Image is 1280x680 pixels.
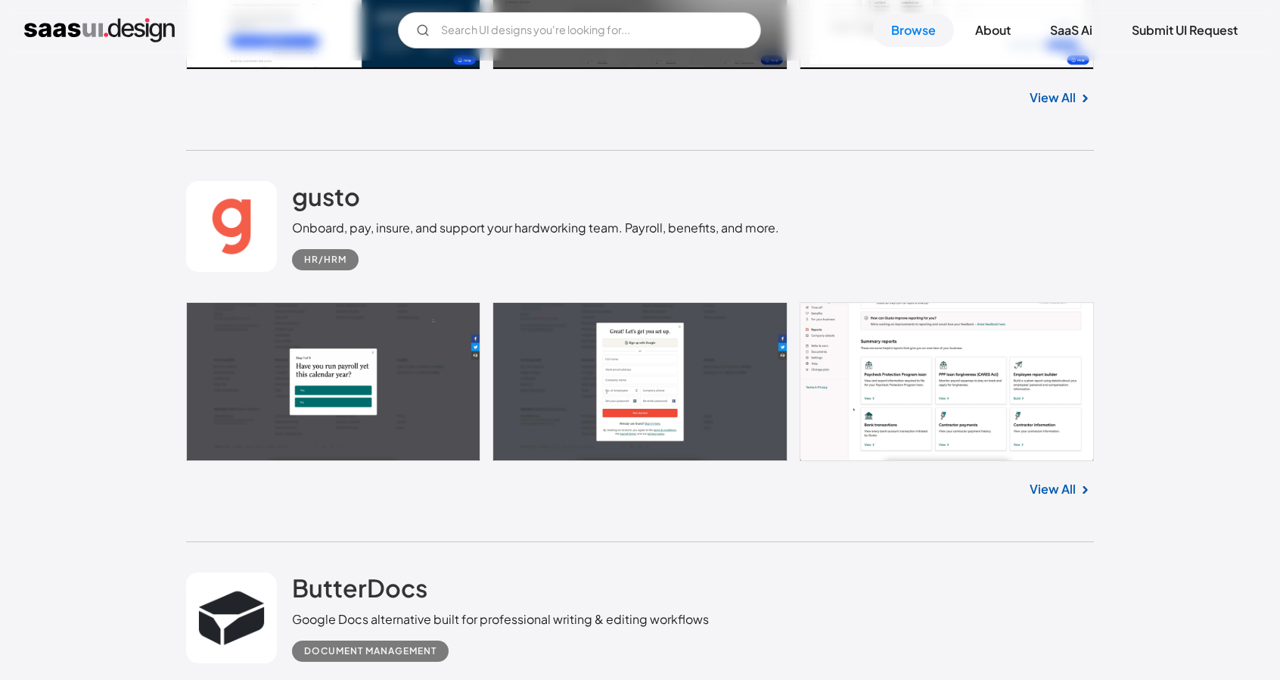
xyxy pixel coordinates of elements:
[304,251,346,269] div: HR/HRM
[292,181,360,219] a: gusto
[292,572,427,610] a: ButterDocs
[292,610,709,629] div: Google Docs alternative built for professional writing & editing workflows
[398,12,761,48] input: Search UI designs you're looking for...
[1030,480,1076,498] a: View All
[398,12,761,48] form: Email Form
[957,14,1029,47] a: About
[292,181,360,211] h2: gusto
[1032,14,1111,47] a: SaaS Ai
[292,219,779,237] div: Onboard, pay, insure, and support your hardworking team. Payroll, benefits, and more.
[24,18,175,42] a: home
[873,14,954,47] a: Browse
[1030,89,1076,107] a: View All
[304,642,437,660] div: Document Management
[292,572,427,603] h2: ButterDocs
[1114,14,1256,47] a: Submit UI Request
